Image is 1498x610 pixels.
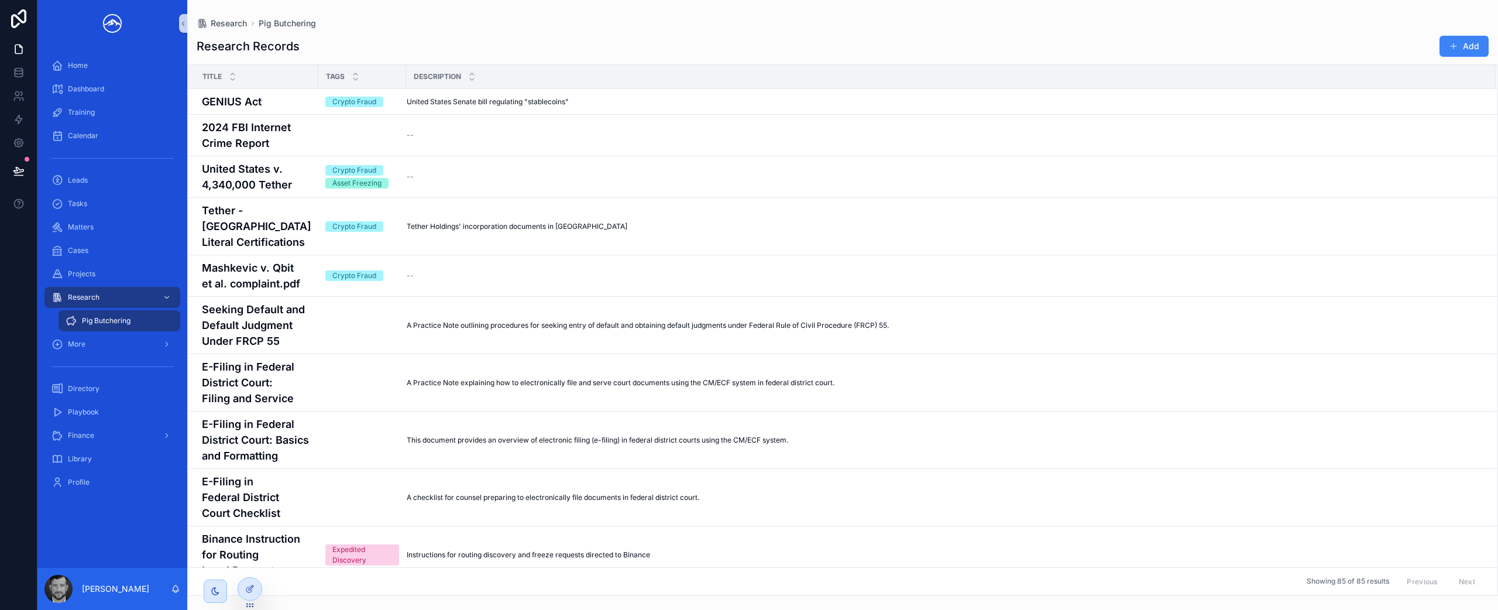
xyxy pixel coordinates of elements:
a: E-Filing in Federal District Court: Filing and Service [202,359,311,406]
span: United States Senate bill regulating "stablecoins" [407,97,569,107]
a: A checklist for counsel preparing to electronically file documents in federal district court. [407,493,1482,502]
div: Crypto Fraud [332,270,376,281]
a: Cases [44,240,180,261]
div: scrollable content [37,47,187,508]
span: Home [68,61,88,70]
span: Tether Holdings' incorporation documents in [GEOGRAPHIC_DATA] [407,222,627,231]
span: Pig Butchering [82,316,130,325]
a: -- [407,172,1482,181]
span: A Practice Note outlining procedures for seeking entry of default and obtaining default judgments... [407,321,889,330]
span: Profile [68,478,90,487]
span: A checklist for counsel preparing to electronically file documents in federal district court. [407,493,699,502]
a: Calendar [44,125,180,146]
a: Crypto Fraud [325,97,399,107]
span: Cases [68,246,88,255]
a: Playbook [44,402,180,423]
a: Dashboard [44,78,180,100]
h1: Research Records [197,38,300,54]
span: Library [68,454,92,464]
a: Tasks [44,193,180,214]
a: Leads [44,170,180,191]
div: Crypto Fraud [332,221,376,232]
a: Pig Butchering [259,18,316,29]
a: E-Filing in Federal District Court Checklist [202,474,311,521]
span: Playbook [68,407,99,417]
a: Library [44,448,180,470]
a: Directory [44,378,180,399]
a: Tether Holdings' incorporation documents in [GEOGRAPHIC_DATA] [407,222,1482,231]
a: United States Senate bill regulating "stablecoins" [407,97,1482,107]
span: Tags [326,72,345,81]
a: Expedited Discovery [325,544,399,566]
a: A Practice Note explaining how to electronically file and serve court documents using the CM/ECF ... [407,378,1482,388]
a: A Practice Note outlining procedures for seeking entry of default and obtaining default judgments... [407,321,1482,330]
a: GENIUS Act [202,94,311,109]
a: Projects [44,263,180,285]
a: -- [407,131,1482,140]
span: Training [68,108,95,117]
a: More [44,334,180,355]
img: App logo [98,14,126,33]
a: Instructions for routing discovery and freeze requests directed to Binance [407,550,1482,560]
span: Description [414,72,461,81]
a: Crypto Fraud [325,270,399,281]
a: United States v. 4,340,000 Tether [202,161,311,193]
a: Finance [44,425,180,446]
span: Finance [68,431,94,440]
span: Directory [68,384,99,393]
span: Instructions for routing discovery and freeze requests directed to Binance [407,550,650,560]
span: Showing 85 of 85 results [1307,577,1389,587]
span: Calendar [68,131,98,140]
span: Dashboard [68,84,104,94]
a: Seeking Default and Default Judgment Under FRCP 55 [202,301,311,349]
span: -- [407,131,414,140]
span: Tasks [68,199,87,208]
div: Crypto Fraud [332,165,376,176]
span: Leads [68,176,88,185]
span: A Practice Note explaining how to electronically file and serve court documents using the CM/ECF ... [407,378,834,388]
a: Tether - [GEOGRAPHIC_DATA] Literal Certifications [202,203,311,250]
a: Matters [44,217,180,238]
a: Pig Butchering [59,310,180,331]
div: Expedited Discovery [332,544,392,566]
a: 2024 FBI Internet Crime Report [202,119,311,151]
span: Matters [68,222,94,232]
a: This document provides an overview of electronic filing (e-filing) in federal district courts usi... [407,436,1482,445]
span: More [68,340,85,349]
a: Crypto FraudAsset Freezing [325,165,399,189]
a: Home [44,55,180,76]
a: E-Filing in Federal District Court: Basics and Formatting [202,416,311,464]
a: Binance Instruction for Routing Legal Requests [202,531,311,578]
a: Research [197,18,247,29]
span: This document provides an overview of electronic filing (e-filing) in federal district courts usi... [407,436,788,445]
a: Research [44,287,180,308]
p: [PERSON_NAME] [82,583,149,595]
a: Mashkevic v. Qbit et al. complaint.pdf [202,260,311,292]
span: Title [202,72,222,81]
span: Projects [68,269,95,279]
a: Profile [44,472,180,493]
span: Research [211,18,247,29]
span: -- [407,172,414,181]
div: Asset Freezing [332,178,382,189]
a: Crypto Fraud [325,221,399,232]
a: -- [407,271,1482,280]
div: Crypto Fraud [332,97,376,107]
span: -- [407,271,414,280]
a: Training [44,102,180,123]
span: Research [68,293,99,302]
button: Add [1439,36,1489,57]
